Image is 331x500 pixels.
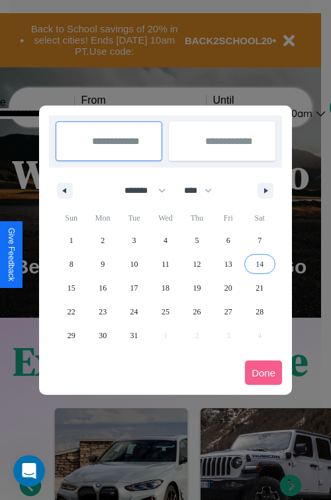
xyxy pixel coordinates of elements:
[87,324,118,347] button: 30
[181,300,213,324] button: 26
[101,252,105,276] span: 9
[87,207,118,229] span: Mon
[87,300,118,324] button: 23
[256,252,263,276] span: 14
[193,276,201,300] span: 19
[181,252,213,276] button: 12
[150,300,181,324] button: 25
[68,300,75,324] span: 22
[101,229,105,252] span: 2
[245,361,282,385] button: Done
[118,252,150,276] button: 10
[99,324,107,347] span: 30
[99,276,107,300] span: 16
[56,252,87,276] button: 8
[213,229,244,252] button: 6
[162,252,169,276] span: 11
[164,229,167,252] span: 4
[256,300,263,324] span: 28
[70,229,73,252] span: 1
[56,324,87,347] button: 29
[226,229,230,252] span: 6
[224,300,232,324] span: 27
[256,276,263,300] span: 21
[150,276,181,300] button: 18
[87,276,118,300] button: 16
[56,276,87,300] button: 15
[224,252,232,276] span: 13
[195,229,199,252] span: 5
[130,300,138,324] span: 24
[56,229,87,252] button: 1
[213,207,244,229] span: Fri
[162,300,169,324] span: 25
[56,300,87,324] button: 22
[213,252,244,276] button: 13
[99,300,107,324] span: 23
[193,252,201,276] span: 12
[118,276,150,300] button: 17
[56,207,87,229] span: Sun
[70,252,73,276] span: 8
[150,229,181,252] button: 4
[150,252,181,276] button: 11
[224,276,232,300] span: 20
[150,207,181,229] span: Wed
[118,300,150,324] button: 24
[68,324,75,347] span: 29
[244,229,275,252] button: 7
[118,324,150,347] button: 31
[244,207,275,229] span: Sat
[130,324,138,347] span: 31
[244,300,275,324] button: 28
[193,300,201,324] span: 26
[213,300,244,324] button: 27
[181,207,213,229] span: Thu
[87,229,118,252] button: 2
[118,207,150,229] span: Tue
[181,276,213,300] button: 19
[258,229,261,252] span: 7
[13,455,45,487] iframe: Intercom live chat
[87,252,118,276] button: 9
[132,229,136,252] span: 3
[244,252,275,276] button: 14
[118,229,150,252] button: 3
[7,228,16,281] div: Give Feedback
[68,276,75,300] span: 15
[244,276,275,300] button: 21
[130,276,138,300] span: 17
[130,252,138,276] span: 10
[213,276,244,300] button: 20
[181,229,213,252] button: 5
[162,276,169,300] span: 18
